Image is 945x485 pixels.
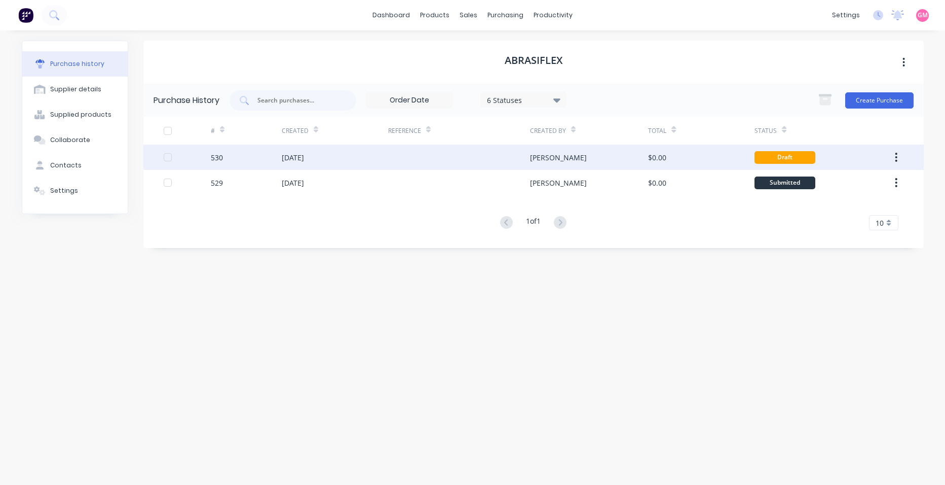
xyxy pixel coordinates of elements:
[388,126,421,135] div: Reference
[526,216,541,230] div: 1 of 1
[530,126,566,135] div: Created By
[282,126,309,135] div: Created
[18,8,33,23] img: Factory
[22,51,128,77] button: Purchase history
[876,218,884,228] span: 10
[50,135,90,145] div: Collaborate
[22,127,128,153] button: Collaborate
[648,178,666,188] div: $0.00
[827,8,865,23] div: settings
[528,8,578,23] div: productivity
[367,93,452,108] input: Order Date
[22,178,128,203] button: Settings
[50,85,101,94] div: Supplier details
[50,186,78,195] div: Settings
[282,152,304,163] div: [DATE]
[367,8,415,23] a: dashboard
[754,151,815,164] div: Draft
[211,152,223,163] div: 530
[256,95,341,106] input: Search purchases...
[754,177,815,189] div: Submitted
[530,178,587,188] div: [PERSON_NAME]
[482,8,528,23] div: purchasing
[22,153,128,178] button: Contacts
[154,94,219,107] div: Purchase History
[211,178,223,188] div: 529
[530,152,587,163] div: [PERSON_NAME]
[22,77,128,102] button: Supplier details
[487,94,559,105] div: 6 Statuses
[845,92,914,109] button: Create Purchase
[50,110,111,119] div: Supplied products
[211,126,215,135] div: #
[918,11,928,20] span: GM
[50,161,82,170] div: Contacts
[415,8,455,23] div: products
[505,54,562,66] h1: Abrasiflex
[648,126,666,135] div: Total
[22,102,128,127] button: Supplied products
[648,152,666,163] div: $0.00
[282,178,304,188] div: [DATE]
[754,126,777,135] div: Status
[50,59,104,68] div: Purchase history
[455,8,482,23] div: sales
